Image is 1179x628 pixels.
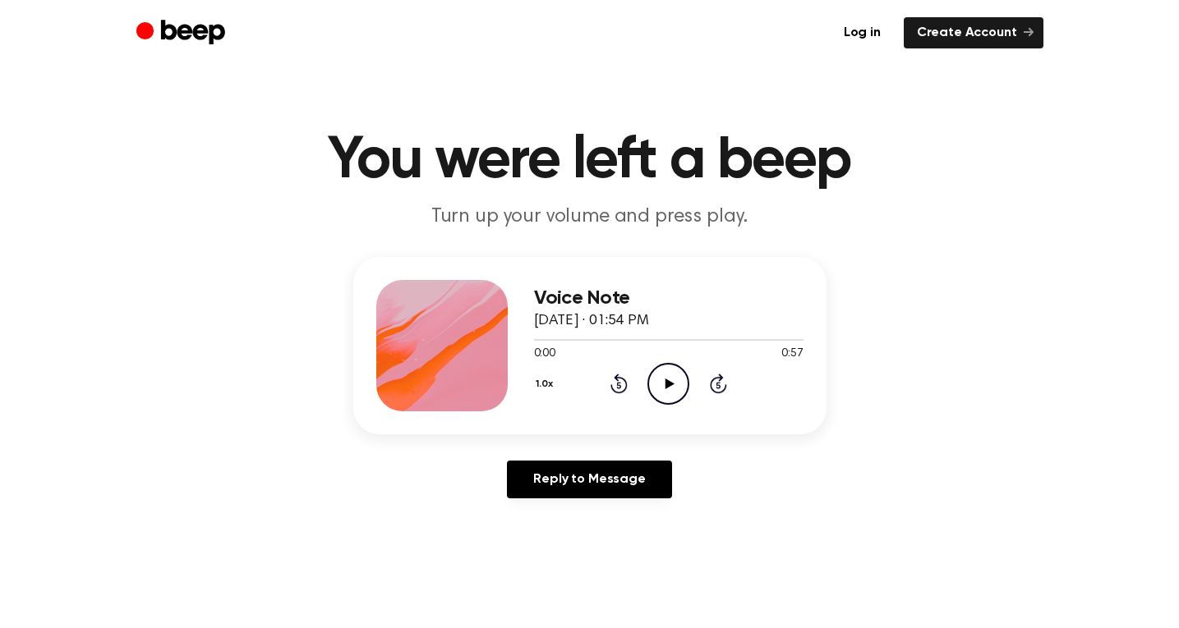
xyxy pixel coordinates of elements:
[534,314,649,328] span: [DATE] · 01:54 PM
[534,370,560,398] button: 1.0x
[507,461,671,498] a: Reply to Message
[136,17,229,49] a: Beep
[781,346,803,363] span: 0:57
[169,131,1011,190] h1: You were left a beep
[534,346,555,363] span: 0:00
[274,204,905,231] p: Turn up your volume and press play.
[904,17,1043,48] a: Create Account
[534,287,804,309] h3: Voice Note
[831,17,894,48] a: Log in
